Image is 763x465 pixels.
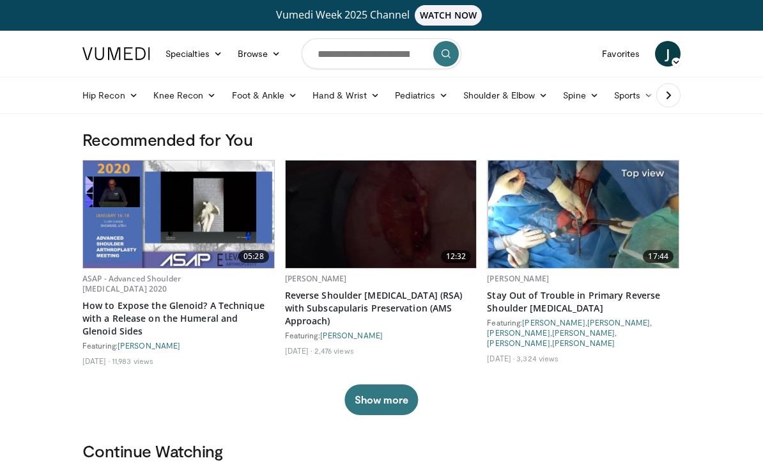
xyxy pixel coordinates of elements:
[82,129,681,150] h3: Recommended for You
[146,83,224,108] a: Knee Recon
[488,161,679,268] img: 2a2bc183-e0d0-4ddf-af26-6079f4342f57.620x360_q85_upscale.jpg
[305,83,387,108] a: Hand & Wrist
[487,317,679,348] div: Featuring: , , , , ,
[285,289,477,327] a: Reverse Shoulder [MEDICAL_DATA] (RSA) with Subscapularis Preservation (AMS Approach)
[415,5,482,26] span: WATCH NOW
[552,328,615,337] a: [PERSON_NAME]
[112,356,153,366] li: 11,983 views
[516,353,559,363] li: 3,324 views
[285,345,312,356] li: [DATE]
[555,83,606,108] a: Spine
[314,345,354,356] li: 2,476 views
[82,47,150,60] img: VuMedi Logo
[344,384,418,415] button: Show more
[286,161,476,268] img: f5a43089-e37c-4409-89bd-d6d9eaa40135.620x360_q85_upscale.jpg
[552,338,615,347] a: [PERSON_NAME]
[75,5,688,26] a: Vumedi Week 2025 ChannelWATCH NOW
[487,328,550,337] a: [PERSON_NAME]
[387,83,456,108] a: Pediatrics
[487,289,679,315] a: Stay Out of Trouble in Primary Reverse Shoulder [MEDICAL_DATA]
[82,356,110,366] li: [DATE]
[594,41,647,67] a: Favorites
[286,161,477,268] a: 12:32
[82,299,275,338] a: How to Expose the Glenoid? A Technique with a Release on the Humeral and Glenoid Sides
[83,161,274,268] img: 56a87972-5145-49b8-a6bd-8880e961a6a7.620x360_q85_upscale.jpg
[83,161,274,268] a: 05:28
[487,273,549,284] a: [PERSON_NAME]
[75,83,146,108] a: Hip Recon
[320,331,383,340] a: [PERSON_NAME]
[587,318,650,327] a: [PERSON_NAME]
[655,41,681,67] a: J
[522,318,585,327] a: [PERSON_NAME]
[238,250,269,263] span: 05:28
[441,250,472,263] span: 12:32
[487,353,514,363] li: [DATE]
[285,330,477,340] div: Featuring:
[82,340,275,351] div: Featuring:
[456,83,555,108] a: Shoulder & Elbow
[82,441,681,461] h3: Continue Watching
[82,273,181,294] a: ASAP - Advanced Shoulder [MEDICAL_DATA] 2020
[606,83,661,108] a: Sports
[230,41,289,67] a: Browse
[488,161,679,268] a: 17:44
[118,341,180,350] a: [PERSON_NAME]
[285,273,347,284] a: [PERSON_NAME]
[158,41,230,67] a: Specialties
[643,250,674,263] span: 17:44
[487,338,550,347] a: [PERSON_NAME]
[302,38,461,69] input: Search topics, interventions
[224,83,305,108] a: Foot & Ankle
